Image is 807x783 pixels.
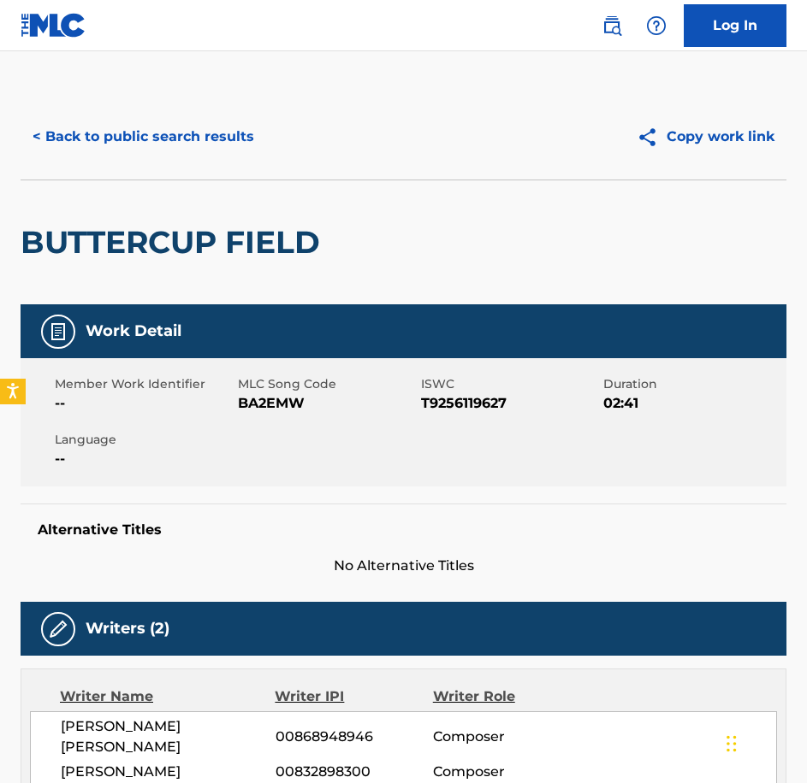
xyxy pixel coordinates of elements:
img: help [646,15,667,36]
span: -- [55,449,234,469]
div: Help [639,9,673,43]
div: Writer Name [60,686,275,707]
span: [PERSON_NAME] [61,762,276,782]
span: 00868948946 [276,727,433,747]
img: search [602,15,622,36]
span: Member Work Identifier [55,375,234,393]
img: Writers [48,619,68,639]
h2: BUTTERCUP FIELD [21,223,329,262]
span: MLC Song Code [238,375,417,393]
span: 02:41 [603,393,782,414]
div: Writer IPI [275,686,432,707]
span: [PERSON_NAME] [PERSON_NAME] [61,716,276,757]
span: No Alternative Titles [21,556,786,576]
h5: Alternative Titles [38,521,769,539]
a: Log In [684,4,786,47]
img: MLC Logo [21,13,86,38]
img: Work Detail [48,321,68,342]
span: 00832898300 [276,762,433,782]
span: -- [55,393,234,414]
span: Duration [603,375,782,393]
button: Copy work link [625,115,786,158]
div: Writer Role [433,686,577,707]
button: < Back to public search results [21,115,266,158]
span: Composer [433,762,576,782]
h5: Writers (2) [86,619,169,639]
a: Public Search [595,9,629,43]
span: ISWC [421,375,600,393]
span: Composer [433,727,576,747]
img: Copy work link [637,127,667,148]
div: Drag [727,718,737,769]
span: T9256119627 [421,393,600,414]
span: Language [55,431,234,449]
h5: Work Detail [86,321,181,341]
span: BA2EMW [238,393,417,414]
iframe: Chat Widget [721,701,807,783]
